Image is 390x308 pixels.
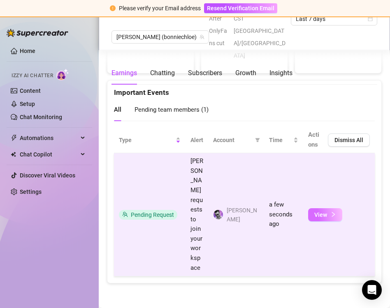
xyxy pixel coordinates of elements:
span: After OnlyFans cut [209,12,229,49]
span: Automations [20,131,78,145]
span: Account [213,136,252,145]
div: Open Intercom Messenger [362,280,382,300]
a: Settings [20,188,42,195]
img: logo-BBDzfeDw.svg [7,29,68,37]
span: Resend Verification Email [207,5,274,11]
a: Setup [20,101,35,107]
span: CST [GEOGRAPHIC_DATA]/[GEOGRAPHIC_DATA] [234,12,286,62]
th: Alert [186,127,208,153]
span: filter [253,134,262,146]
th: Type [114,127,186,153]
div: Please verify your Email address [119,4,201,13]
span: [PERSON_NAME] [227,206,259,224]
a: Content [20,87,41,94]
button: Dismiss All [328,133,370,147]
span: Time [269,136,292,145]
img: AI Chatter [56,69,69,80]
button: Resend Verification Email [204,3,277,13]
img: Diego Ramos [214,210,223,219]
span: Pending team members ( 1 ) [135,106,209,113]
span: team [122,211,128,217]
button: View [308,208,342,221]
span: View [314,211,327,218]
th: Time [264,127,303,153]
span: Izzy AI Chatter [12,72,53,80]
span: a few seconds ago [269,201,292,228]
span: calendar [368,16,373,21]
span: Dismiss All [334,137,363,143]
span: Last 7 days [296,13,372,25]
span: filter [255,138,260,143]
span: Type [119,136,174,145]
div: Important Events [114,80,375,98]
span: Pending Request [131,211,174,218]
span: Bonnie (bonniechloe) [116,31,204,43]
span: right [330,211,336,217]
div: Growth [235,68,256,78]
div: Chatting [150,68,175,78]
img: Chat Copilot [11,152,16,157]
span: exclamation-circle [110,5,116,11]
div: Insights [269,68,292,78]
div: Earnings [111,68,137,78]
span: [PERSON_NAME] requests to join your workspace [190,157,203,271]
a: Home [20,48,35,54]
span: thunderbolt [11,135,17,141]
a: Chat Monitoring [20,114,62,120]
div: Subscribers [188,68,222,78]
span: Chat Copilot [20,148,78,161]
span: Actions [308,131,319,148]
span: All [114,106,121,113]
span: team [200,34,204,39]
a: Discover Viral Videos [20,172,75,179]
